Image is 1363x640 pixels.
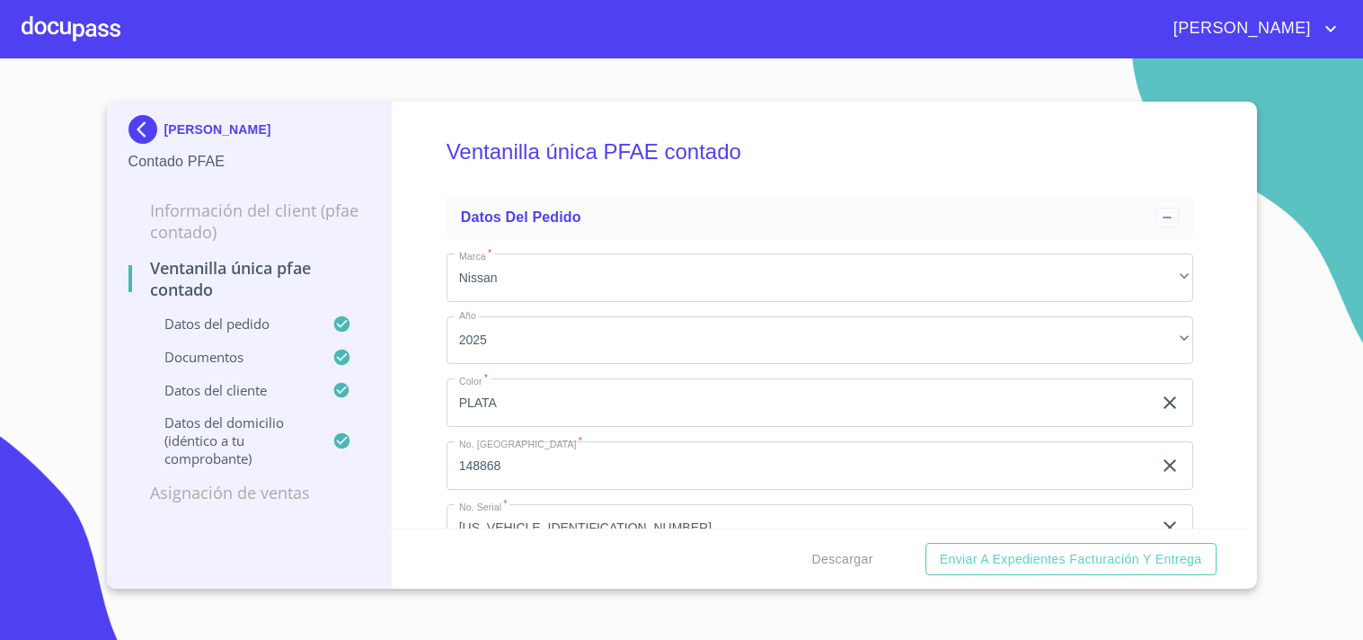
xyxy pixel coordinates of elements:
[925,543,1217,576] button: Enviar a Expedientes Facturación y Entrega
[128,348,333,366] p: Documentos
[128,482,370,503] p: Asignación de Ventas
[128,315,333,333] p: Datos del pedido
[940,548,1202,571] span: Enviar a Expedientes Facturación y Entrega
[447,196,1193,239] div: Datos del pedido
[128,115,164,144] img: Docupass spot blue
[1159,517,1181,538] button: clear input
[805,543,881,576] button: Descargar
[128,413,333,467] p: Datos del domicilio (idéntico a tu comprobante)
[461,209,581,225] span: Datos del pedido
[128,381,333,399] p: Datos del cliente
[128,115,370,151] div: [PERSON_NAME]
[447,253,1193,302] div: Nissan
[1159,392,1181,413] button: clear input
[1159,455,1181,476] button: clear input
[128,151,370,173] p: Contado PFAE
[1160,14,1341,43] button: account of current user
[447,316,1193,365] div: 2025
[1160,14,1320,43] span: [PERSON_NAME]
[164,122,271,137] p: [PERSON_NAME]
[128,257,370,300] p: Ventanilla única PFAE contado
[447,115,1193,189] h5: Ventanilla única PFAE contado
[812,548,873,571] span: Descargar
[128,200,370,243] p: Información del Client (PFAE contado)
